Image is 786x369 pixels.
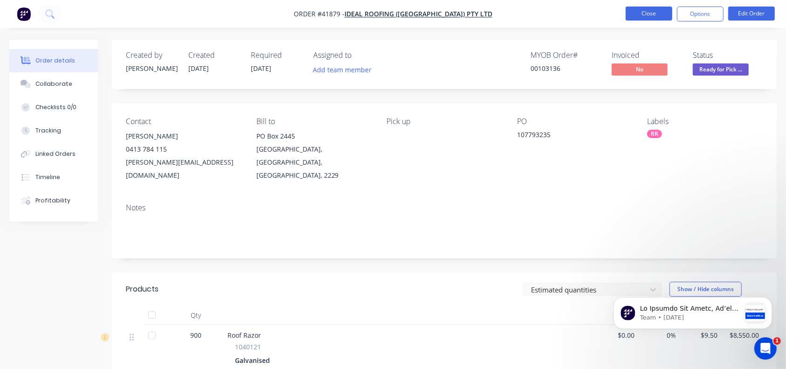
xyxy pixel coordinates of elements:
[693,63,749,75] span: Ready for Pick ...
[647,130,662,138] div: RR
[126,51,177,60] div: Created by
[531,51,600,60] div: MYOB Order #
[256,130,372,182] div: PO Box 2445[GEOGRAPHIC_DATA], [GEOGRAPHIC_DATA], [GEOGRAPHIC_DATA], 2229
[126,130,241,143] div: [PERSON_NAME]
[35,80,72,88] div: Collaborate
[190,330,201,340] span: 900
[517,117,633,126] div: PO
[626,7,672,21] button: Close
[35,126,61,135] div: Tracking
[256,143,372,182] div: [GEOGRAPHIC_DATA], [GEOGRAPHIC_DATA], [GEOGRAPHIC_DATA], 2229
[168,306,224,325] div: Qty
[188,64,209,73] span: [DATE]
[313,51,407,60] div: Assigned to
[308,63,377,76] button: Add team member
[126,284,159,295] div: Products
[9,49,98,72] button: Order details
[693,51,763,60] div: Status
[600,278,786,344] iframe: Intercom notifications message
[9,96,98,119] button: Checklists 0/0
[126,63,177,73] div: [PERSON_NAME]
[228,331,261,340] span: Roof Razor
[773,337,781,345] span: 1
[517,130,633,143] div: 107793235
[126,130,241,182] div: [PERSON_NAME]0413 784 115[PERSON_NAME][EMAIL_ADDRESS][DOMAIN_NAME]
[188,51,240,60] div: Created
[728,7,775,21] button: Edit Order
[35,103,76,111] div: Checklists 0/0
[693,63,749,77] button: Ready for Pick ...
[35,56,75,65] div: Order details
[386,117,502,126] div: Pick up
[9,119,98,142] button: Tracking
[754,337,777,360] iframe: Intercom live chat
[251,51,302,60] div: Required
[9,72,98,96] button: Collaborate
[35,196,70,205] div: Profitability
[126,143,241,156] div: 0413 784 115
[35,150,76,158] div: Linked Orders
[531,63,600,73] div: 00103136
[235,342,261,352] span: 1040121
[251,64,271,73] span: [DATE]
[126,156,241,182] div: [PERSON_NAME][EMAIL_ADDRESS][DOMAIN_NAME]
[17,7,31,21] img: Factory
[126,117,241,126] div: Contact
[35,173,60,181] div: Timeline
[597,306,638,325] div: Cost
[235,354,274,367] div: Galvanised
[345,10,492,19] a: Ideal Roofing ([GEOGRAPHIC_DATA]) Pty Ltd
[126,203,763,212] div: Notes
[256,130,372,143] div: PO Box 2445
[612,51,682,60] div: Invoiced
[612,63,668,75] span: No
[313,63,377,76] button: Add team member
[677,7,724,21] button: Options
[294,10,345,19] span: Order #41879 -
[9,142,98,166] button: Linked Orders
[647,117,763,126] div: Labels
[9,189,98,212] button: Profitability
[256,117,372,126] div: Bill to
[9,166,98,189] button: Timeline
